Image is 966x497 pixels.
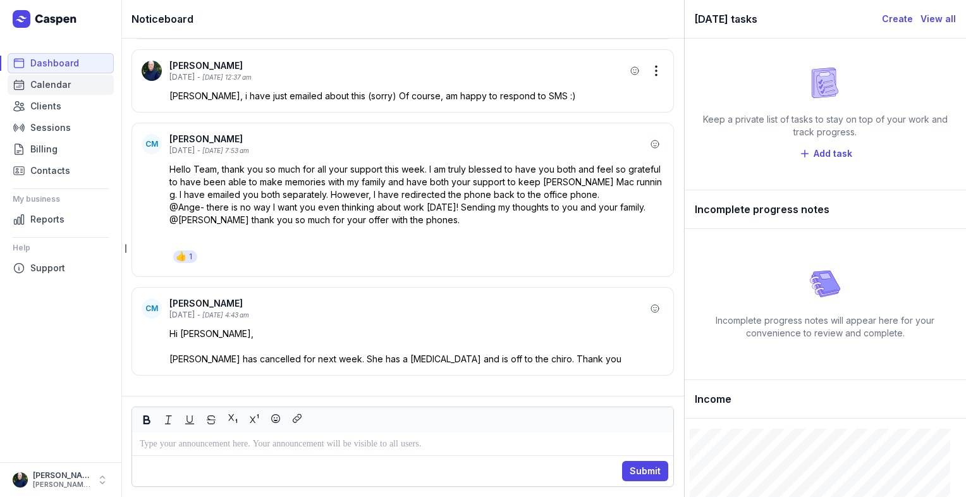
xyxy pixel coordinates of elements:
div: [DATE] tasks [695,10,882,28]
span: Calendar [30,77,71,92]
div: Keep a private list of tasks to stay on top of your work and track progress. [695,113,956,138]
div: [DATE] [169,145,195,156]
img: User profile image [142,61,162,81]
span: Clients [30,99,61,114]
span: Submit [630,463,661,479]
div: [DATE] [169,72,195,82]
span: Billing [30,142,58,157]
span: Dashboard [30,56,79,71]
span: Contacts [30,163,70,178]
p: @[PERSON_NAME] thank you so much for your offer with the phones. [169,214,664,226]
div: 1 [189,252,192,262]
a: View all [920,11,956,27]
div: My business [13,189,109,209]
div: Help [13,238,109,258]
span: CM [145,304,158,314]
p: Hello Team, thank you so much for all your support this week. I am truly blessed to have you both... [169,163,664,201]
div: [PERSON_NAME][EMAIL_ADDRESS][DOMAIN_NAME][PERSON_NAME] [33,481,91,489]
span: CM [145,139,158,149]
div: [DATE] [169,310,195,320]
span: Sessions [30,120,71,135]
div: - [DATE] 7:53 am [197,146,249,156]
span: Support [30,261,65,276]
a: Create [882,11,913,27]
div: [PERSON_NAME] [169,297,646,310]
p: @Ange- there is no way I want you even thinking about work [DATE]! Sending my thoughts to you and... [169,201,664,214]
button: Submit [622,461,668,481]
div: Incomplete progress notes will appear here for your convenience to review and complete. [695,314,956,340]
div: - [DATE] 12:37 am [197,73,252,82]
div: Incomplete progress notes [685,190,966,229]
div: [PERSON_NAME] [33,470,91,481]
div: [PERSON_NAME] [169,59,626,72]
div: Income [685,380,966,419]
div: - [DATE] 4:43 am [197,310,249,320]
div: 👍 [176,250,186,263]
p: [PERSON_NAME] has cancelled for next week. She has a [MEDICAL_DATA] and is off to the chiro. Than... [169,353,664,365]
p: Hi [PERSON_NAME], [169,328,664,340]
img: User profile image [13,472,28,488]
div: [PERSON_NAME] [169,133,646,145]
span: Reports [30,212,64,227]
p: [PERSON_NAME], i have just emailed about this (sorry) Of course, am happy to respond to SMS :) [169,90,664,102]
span: Add task [814,146,852,161]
